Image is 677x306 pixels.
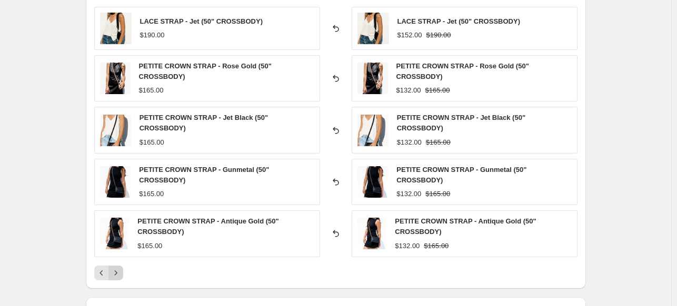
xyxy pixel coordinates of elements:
div: $152.00 [397,30,422,40]
span: PETITE CROWN STRAP - Rose Gold (50" CROSSBODY) [396,62,529,80]
span: PETITE CROWN STRAP - Antique Gold (50" CROSSBODY) [137,217,278,236]
button: Previous [94,266,109,280]
div: $165.00 [139,85,164,96]
strike: $165.00 [426,137,451,148]
div: $190.00 [140,30,165,40]
span: LACE STRAP - Jet (50" CROSSBODY) [397,17,520,25]
span: PETITE CROWN STRAP - Jet Black (50" CROSSBODY) [140,114,268,132]
img: A7400295-2_80x.jpg [100,218,130,249]
img: A7400603_80x.jpg [100,13,132,44]
nav: Pagination [94,266,123,280]
div: $132.00 [396,189,421,199]
img: 1_80x.webp [100,115,131,146]
img: A7400208-3_80x.jpg [100,166,131,198]
button: Next [108,266,123,280]
div: $132.00 [395,241,420,251]
div: $165.00 [140,137,164,148]
span: LACE STRAP - Jet (50" CROSSBODY) [140,17,263,25]
span: PETITE CROWN STRAP - Rose Gold (50" CROSSBODY) [139,62,272,80]
img: A7400295-2_80x.jpg [357,218,387,249]
strike: $190.00 [426,30,451,40]
div: $132.00 [396,85,421,96]
img: A7400208-3_80x.jpg [357,166,389,198]
div: $132.00 [397,137,422,148]
strike: $165.00 [425,189,450,199]
img: IMG_0594_80x.jpg [357,63,388,94]
span: PETITE CROWN STRAP - Gunmetal (50" CROSSBODY) [139,166,269,184]
strike: $165.00 [425,85,450,96]
div: $165.00 [139,189,164,199]
span: PETITE CROWN STRAP - Antique Gold (50" CROSSBODY) [395,217,536,236]
img: IMG_0594_80x.jpg [100,63,131,94]
span: PETITE CROWN STRAP - Jet Black (50" CROSSBODY) [397,114,525,132]
strike: $165.00 [424,241,449,251]
img: A7400603_80x.jpg [357,13,389,44]
img: 1_80x.webp [357,115,389,146]
span: PETITE CROWN STRAP - Gunmetal (50" CROSSBODY) [396,166,526,184]
div: $165.00 [137,241,162,251]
